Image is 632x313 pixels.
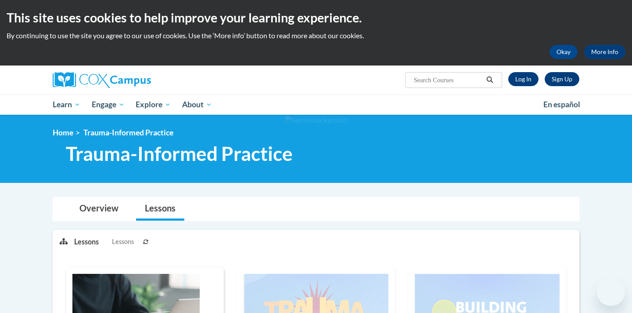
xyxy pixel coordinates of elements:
a: More Info [584,45,625,59]
a: Home [53,128,73,137]
span: En español [543,100,580,109]
a: Explore [130,95,176,115]
span: Explore [136,99,171,110]
a: Engage [86,95,130,115]
input: Search Courses [413,75,483,85]
a: Learn [47,95,86,115]
a: En español [538,95,586,114]
button: Okay [549,45,578,59]
span: Learn [53,99,80,110]
span: Trauma-Informed Practice [83,128,173,137]
a: About [176,95,218,115]
p: Lessons [74,237,99,247]
div: Main menu [39,95,592,115]
a: Lessons [136,197,184,221]
button: Search [483,75,496,85]
iframe: Button to launch messaging window [597,278,625,306]
a: Overview [71,197,127,221]
img: Cox Campus [53,72,151,88]
span: Trauma-Informed Practice [66,142,293,165]
span: Engage [92,99,125,110]
span: Lessons [112,237,134,247]
p: By continuing to use the site you agree to our use of cookies. Use the ‘More info’ button to read... [7,31,625,40]
span: About [182,99,212,110]
a: Log In [508,72,539,86]
a: Cox Campus [53,72,219,88]
a: Register [545,72,579,86]
img: Section background [285,116,347,125]
h2: This site uses cookies to help improve your learning experience. [7,9,625,26]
